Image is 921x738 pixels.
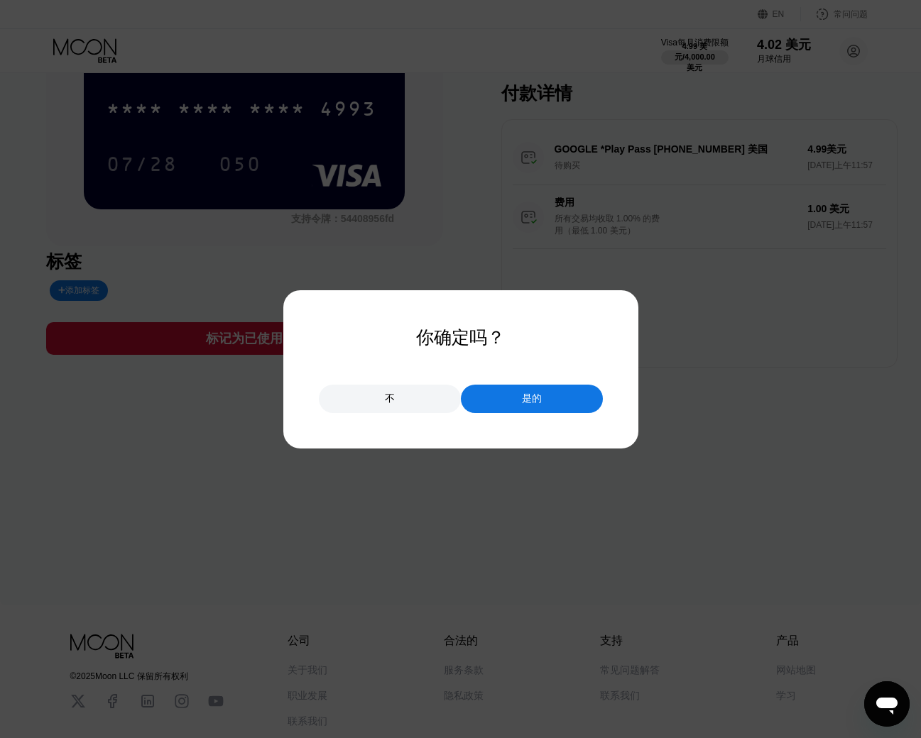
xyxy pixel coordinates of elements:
font: 你确定吗？ [416,327,505,347]
div: 不 [319,385,461,413]
iframe: 启动消息传送窗口的按钮 [864,681,910,727]
div: 是的 [461,385,603,413]
font: 是的 [522,392,542,404]
font: 不 [385,392,395,404]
